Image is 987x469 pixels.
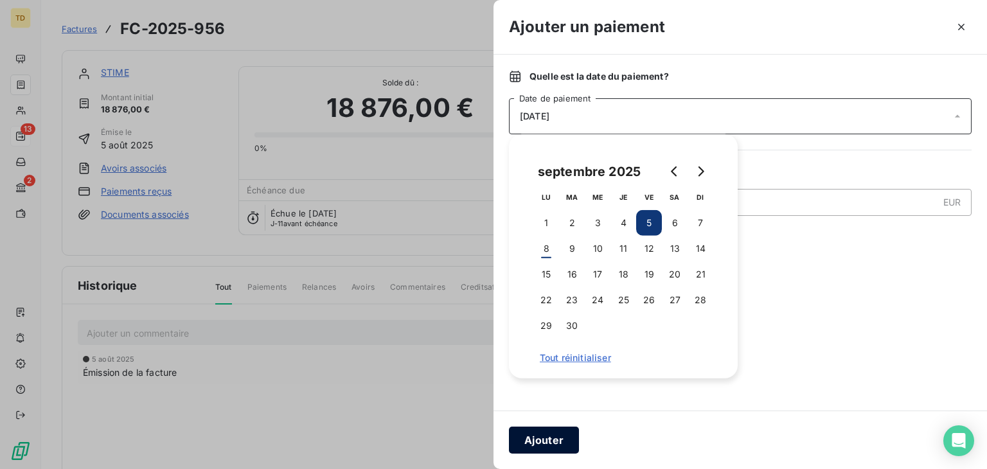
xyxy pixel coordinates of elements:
[636,287,662,313] button: 26
[509,15,665,39] h3: Ajouter un paiement
[585,210,610,236] button: 3
[943,425,974,456] div: Open Intercom Messenger
[585,184,610,210] th: mercredi
[688,184,713,210] th: dimanche
[662,184,688,210] th: samedi
[520,111,549,121] span: [DATE]
[610,210,636,236] button: 4
[636,236,662,261] button: 12
[688,159,713,184] button: Go to next month
[585,261,610,287] button: 17
[636,261,662,287] button: 19
[688,287,713,313] button: 28
[559,287,585,313] button: 23
[540,353,707,363] span: Tout réinitialiser
[688,236,713,261] button: 14
[533,287,559,313] button: 22
[636,184,662,210] th: vendredi
[585,287,610,313] button: 24
[533,210,559,236] button: 1
[662,236,688,261] button: 13
[662,159,688,184] button: Go to previous month
[509,226,972,239] span: Nouveau solde dû :
[559,236,585,261] button: 9
[533,161,645,182] div: septembre 2025
[610,261,636,287] button: 18
[610,236,636,261] button: 11
[610,287,636,313] button: 25
[585,236,610,261] button: 10
[662,210,688,236] button: 6
[662,261,688,287] button: 20
[688,210,713,236] button: 7
[662,287,688,313] button: 27
[688,261,713,287] button: 21
[533,313,559,339] button: 29
[533,261,559,287] button: 15
[610,184,636,210] th: jeudi
[559,210,585,236] button: 2
[559,313,585,339] button: 30
[509,427,579,454] button: Ajouter
[559,184,585,210] th: mardi
[636,210,662,236] button: 5
[533,236,559,261] button: 8
[529,70,669,83] span: Quelle est la date du paiement ?
[559,261,585,287] button: 16
[533,184,559,210] th: lundi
